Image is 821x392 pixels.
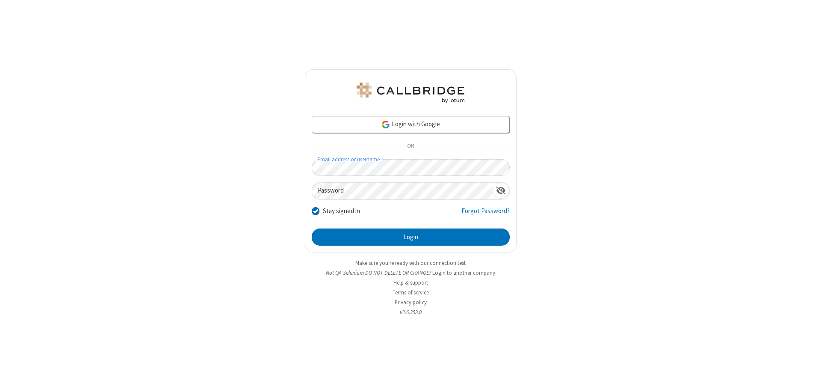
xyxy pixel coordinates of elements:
a: Help & support [393,279,428,286]
span: OR [404,140,417,152]
a: Terms of service [393,289,429,296]
li: v2.6.353.0 [305,308,517,316]
button: Login [312,229,510,246]
div: Show password [493,183,509,199]
a: Forgot Password? [461,206,510,223]
a: Privacy policy [395,299,427,306]
button: Login to another company [432,269,495,277]
a: Make sure you're ready with our connection test [355,259,466,267]
input: Email address or username [312,159,510,176]
li: Not QA Selenium DO NOT DELETE OR CHANGE? [305,269,517,277]
a: Login with Google [312,116,510,133]
label: Stay signed in [323,206,360,216]
img: QA Selenium DO NOT DELETE OR CHANGE [355,83,466,103]
img: google-icon.png [381,120,390,129]
iframe: Chat [800,370,815,386]
input: Password [312,183,493,199]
